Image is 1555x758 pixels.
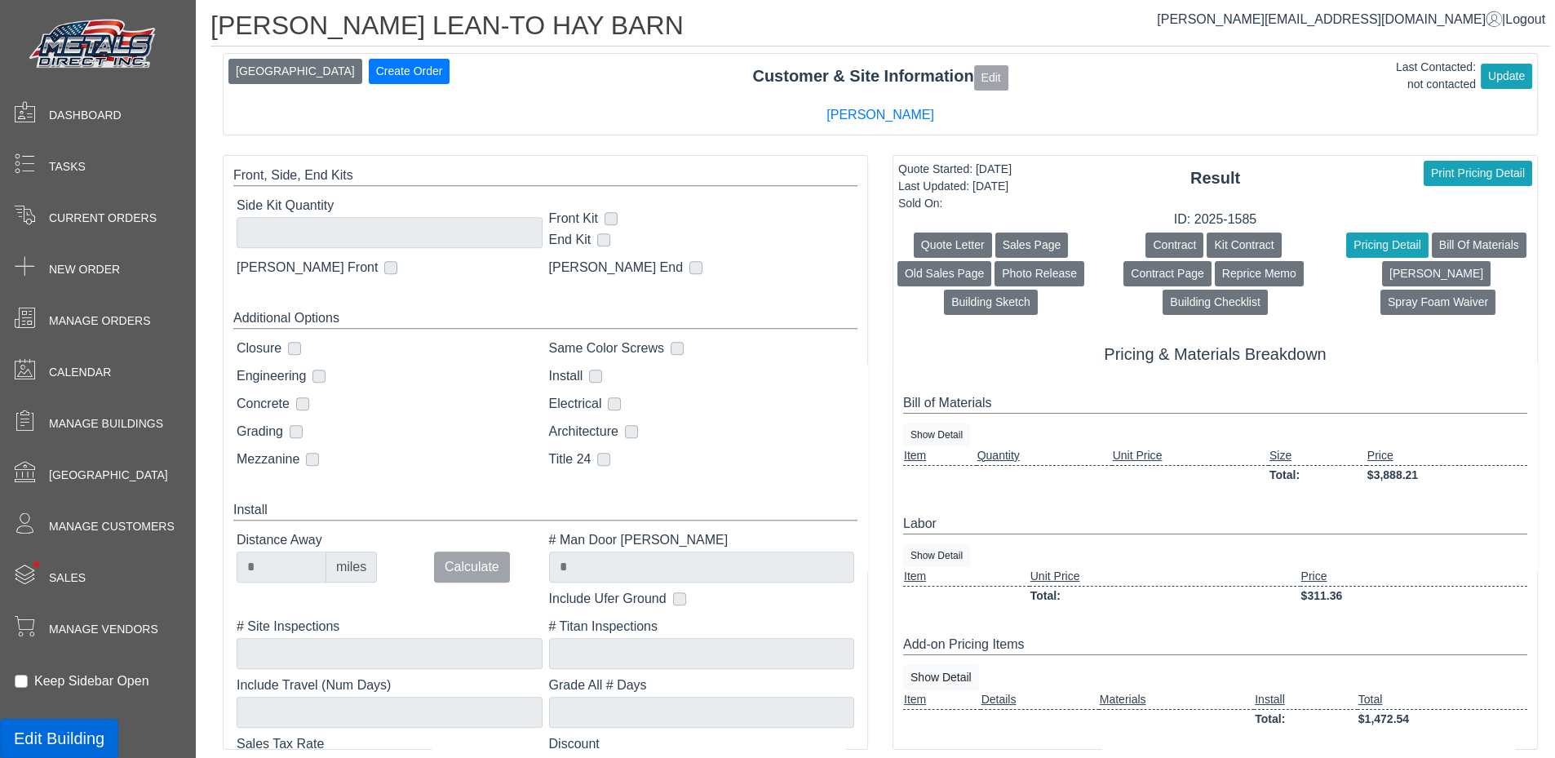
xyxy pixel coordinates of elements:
[898,161,1012,178] div: Quote Started: [DATE]
[1157,10,1545,29] div: |
[237,196,536,215] label: Side Kit Quantity
[1300,567,1527,587] td: Price
[237,422,283,441] label: Grading
[903,567,1030,587] td: Item
[1163,290,1268,315] button: Building Checklist
[1269,465,1367,485] td: Total:
[549,339,664,358] label: Same Color Screws
[1424,161,1532,186] button: Print Pricing Detail
[237,366,306,386] label: Engineering
[326,552,377,583] div: miles
[233,308,857,329] div: Additional Options
[49,364,111,381] span: Calendar
[995,233,1069,258] button: Sales Page
[903,690,981,710] td: Item
[16,538,57,591] span: •
[914,233,992,258] button: Quote Letter
[237,339,281,358] label: Closure
[224,64,1537,90] div: Customer & Site Information
[49,107,122,124] span: Dashboard
[49,570,86,587] span: Sales
[893,166,1537,190] div: Result
[1300,586,1527,605] td: $311.36
[549,422,618,441] label: Architecture
[897,261,991,286] button: Old Sales Page
[1207,233,1281,258] button: Kit Contract
[1382,261,1491,286] button: [PERSON_NAME]
[233,500,857,521] div: Install
[903,544,970,567] button: Show Detail
[549,258,684,277] label: [PERSON_NAME] End
[237,394,290,414] label: Concrete
[237,258,378,277] label: [PERSON_NAME] Front
[1367,446,1527,466] td: Price
[549,617,855,636] label: # Titan Inspections
[977,446,1112,466] td: Quantity
[1254,690,1358,710] td: Install
[1358,709,1527,729] td: $1,472.54
[1123,261,1212,286] button: Contract Page
[974,65,1008,91] button: Edit
[549,450,591,469] label: Title 24
[981,690,1099,710] td: Details
[49,467,168,484] span: [GEOGRAPHIC_DATA]
[944,290,1038,315] button: Building Sketch
[1346,233,1428,258] button: Pricing Detail
[1269,446,1367,466] td: Size
[237,450,299,469] label: Mezzanine
[237,676,543,695] label: Include Travel (Num Days)
[1432,233,1526,258] button: Bill Of Materials
[549,530,855,550] label: # Man Door [PERSON_NAME]
[1380,290,1495,315] button: Spray Foam Waiver
[826,108,934,122] a: [PERSON_NAME]
[903,665,979,690] button: Show Detail
[1030,586,1300,605] td: Total:
[903,344,1527,364] h5: Pricing & Materials Breakdown
[49,621,158,638] span: Manage Vendors
[1215,261,1304,286] button: Reprice Memo
[549,394,602,414] label: Electrical
[237,617,543,636] label: # Site Inspections
[34,672,149,691] label: Keep Sidebar Open
[1145,233,1203,258] button: Contract
[237,530,377,550] label: Distance Away
[903,393,1527,414] div: Bill of Materials
[49,158,86,175] span: Tasks
[237,734,543,754] label: Sales Tax Rate
[1099,690,1254,710] td: Materials
[1367,465,1527,485] td: $3,888.21
[549,366,583,386] label: Install
[1157,12,1502,26] a: [PERSON_NAME][EMAIL_ADDRESS][DOMAIN_NAME]
[893,210,1537,229] div: ID: 2025-1585
[549,230,591,250] label: End Kit
[49,210,157,227] span: Current Orders
[233,166,857,186] div: Front, Side, End Kits
[1030,567,1300,587] td: Unit Price
[903,423,970,446] button: Show Detail
[49,518,175,535] span: Manage Customers
[549,734,855,754] label: Discount
[898,178,1012,195] div: Last Updated: [DATE]
[1254,709,1358,729] td: Total:
[1358,690,1527,710] td: Total
[995,261,1084,286] button: Photo Release
[1112,446,1269,466] td: Unit Price
[369,59,450,84] button: Create Order
[1505,12,1545,26] span: Logout
[549,676,855,695] label: Grade All # Days
[549,209,598,228] label: Front Kit
[549,589,667,609] label: Include Ufer Ground
[24,15,163,75] img: Metals Direct Inc Logo
[228,59,362,84] button: [GEOGRAPHIC_DATA]
[903,514,1527,534] div: Labor
[434,552,510,583] button: Calculate
[898,195,1012,212] div: Sold On:
[903,446,977,466] td: Item
[1396,59,1476,93] div: Last Contacted: not contacted
[49,415,163,432] span: Manage Buildings
[49,261,120,278] span: New Order
[210,10,1550,47] h1: [PERSON_NAME] LEAN-TO HAY BARN
[1481,64,1532,89] button: Update
[903,635,1527,655] div: Add-on Pricing Items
